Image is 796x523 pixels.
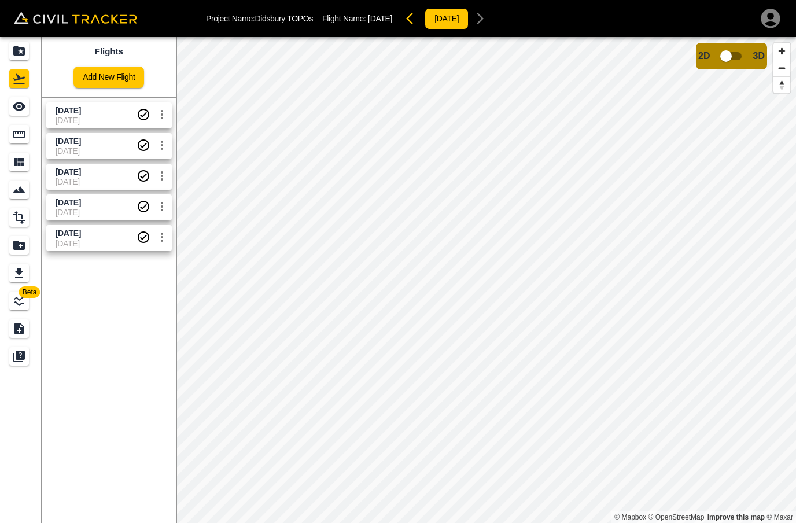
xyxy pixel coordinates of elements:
button: Zoom in [773,43,790,60]
button: Reset bearing to north [773,76,790,93]
p: Project Name: Didsbury TOPOs [206,14,313,23]
a: Map feedback [707,513,765,521]
span: [DATE] [368,14,392,23]
a: Mapbox [614,513,646,521]
button: Zoom out [773,60,790,76]
button: [DATE] [425,8,469,30]
p: Flight Name: [322,14,392,23]
span: 2D [698,51,710,61]
img: Civil Tracker [14,12,137,24]
span: 3D [753,51,765,61]
a: Maxar [766,513,793,521]
a: OpenStreetMap [648,513,705,521]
